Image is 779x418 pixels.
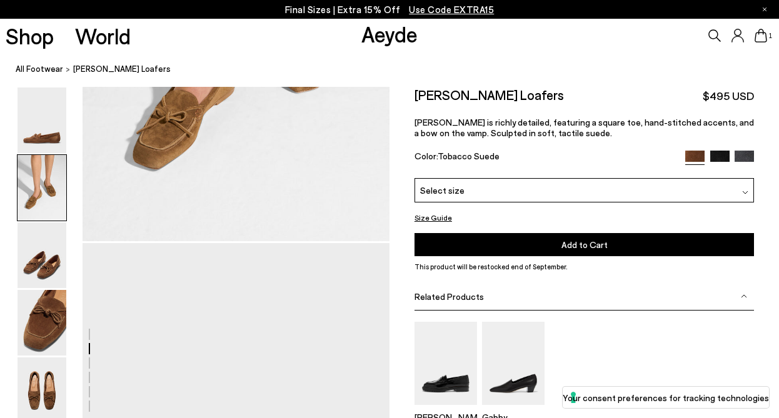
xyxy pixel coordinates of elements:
[409,4,494,15] span: Navigate to /collections/ss25-final-sizes
[18,222,66,288] img: Jasper Moccasin Loafers - Image 3
[18,87,66,153] img: Jasper Moccasin Loafers - Image 1
[415,151,675,165] div: Color:
[767,32,773,39] span: 1
[741,293,747,299] img: svg%3E
[438,151,500,161] span: Tobacco Suede
[563,387,769,408] button: Your consent preferences for tracking technologies
[561,239,608,250] span: Add to Cart
[18,155,66,221] img: Jasper Moccasin Loafers - Image 2
[6,25,54,47] a: Shop
[482,322,545,405] img: Gabby Almond-Toe Loafers
[415,233,754,256] button: Add to Cart
[415,261,754,272] p: This product will be restocked end of September.
[18,290,66,356] img: Jasper Moccasin Loafers - Image 4
[742,189,748,196] img: svg%3E
[16,52,779,87] nav: breadcrumb
[415,117,754,138] p: [PERSON_NAME] is richly detailed, featuring a square toe, hand-stitched accents, and a bow on the...
[563,391,769,404] label: Your consent preferences for tracking technologies
[415,291,484,302] span: Related Products
[73,62,171,76] span: [PERSON_NAME] Loafers
[755,29,767,42] a: 1
[420,184,465,197] span: Select size
[75,25,131,47] a: World
[415,210,452,226] button: Size Guide
[703,88,754,104] span: $495 USD
[285,2,495,17] p: Final Sizes | Extra 15% Off
[415,87,564,102] h2: [PERSON_NAME] Loafers
[361,21,418,47] a: Aeyde
[16,62,63,76] a: All Footwear
[415,322,477,405] img: Leon Loafers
